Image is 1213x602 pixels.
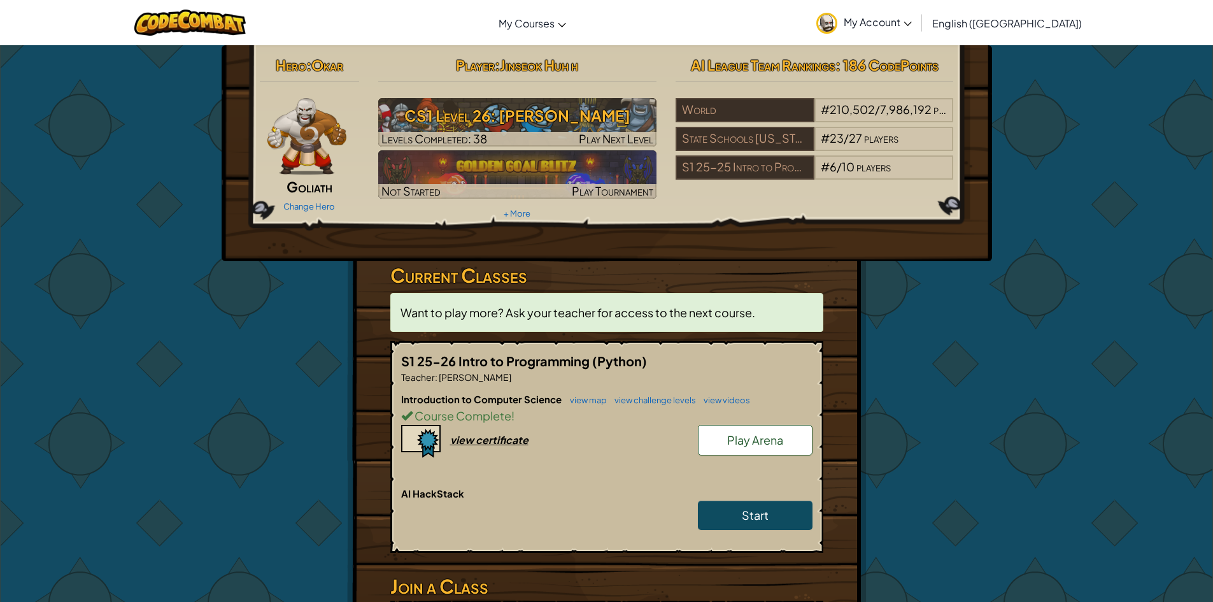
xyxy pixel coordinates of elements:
[390,572,823,601] h3: Join a Class
[134,10,246,36] img: CodeCombat logo
[856,159,891,174] span: players
[676,168,954,182] a: S1 25-25 Intro to Programming#6/10players
[592,353,647,369] span: (Python)
[821,102,830,117] span: #
[676,127,814,151] div: State Schools [US_STATE] Academy for the Blind
[378,98,656,147] a: Play Next Level
[579,131,653,146] span: Play Next Level
[450,433,528,447] div: view certificate
[727,433,783,447] span: Play Arena
[676,155,814,180] div: S1 25-25 Intro to Programming
[378,150,656,199] img: Golden Goal
[311,56,343,74] span: Okar
[401,353,592,369] span: S1 25-26 Intro to Programming
[381,131,487,146] span: Levels Completed: 38
[401,393,564,405] span: Introduction to Computer Science
[381,183,441,198] span: Not Started
[456,56,495,74] span: Player
[276,56,306,74] span: Hero
[499,17,555,30] span: My Courses
[742,508,769,522] span: Start
[492,6,572,40] a: My Courses
[390,261,823,290] h3: Current Classes
[676,110,954,125] a: World#210,502/7,986,192players
[283,201,335,211] a: Change Hero
[821,159,830,174] span: #
[564,395,607,405] a: view map
[287,178,332,196] span: Goliath
[849,131,862,145] span: 27
[401,371,435,383] span: Teacher
[697,395,750,405] a: view videos
[835,56,939,74] span: : 186 CodePoints
[830,159,837,174] span: 6
[844,15,912,29] span: My Account
[830,102,875,117] span: 210,502
[933,102,968,117] span: players
[608,395,696,405] a: view challenge levels
[842,159,855,174] span: 10
[932,17,1082,30] span: English ([GEOGRAPHIC_DATA])
[504,208,530,219] a: + More
[926,6,1088,40] a: English ([GEOGRAPHIC_DATA])
[500,56,578,74] span: Jinseok Huh h
[864,131,898,145] span: players
[844,131,849,145] span: /
[875,102,880,117] span: /
[435,371,437,383] span: :
[401,433,528,447] a: view certificate
[676,139,954,154] a: State Schools [US_STATE] Academy for the Blind#23/27players
[267,98,347,175] img: goliath-pose.png
[676,98,814,122] div: World
[378,98,656,147] img: CS1 Level 26: Wakka Maul
[691,56,835,74] span: AI League Team Rankings
[821,131,830,145] span: #
[511,408,514,423] span: !
[830,131,844,145] span: 23
[306,56,311,74] span: :
[437,371,511,383] span: [PERSON_NAME]
[401,305,755,320] span: Want to play more? Ask your teacher for access to the next course.
[572,183,653,198] span: Play Tournament
[810,3,918,43] a: My Account
[413,408,511,423] span: Course Complete
[698,501,812,530] a: Start
[816,13,837,34] img: avatar
[495,56,500,74] span: :
[378,101,656,130] h3: CS1 Level 26: [PERSON_NAME]
[401,487,464,499] span: AI HackStack
[378,150,656,199] a: Not StartedPlay Tournament
[880,102,932,117] span: 7,986,192
[401,425,441,458] img: certificate-icon.png
[837,159,842,174] span: /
